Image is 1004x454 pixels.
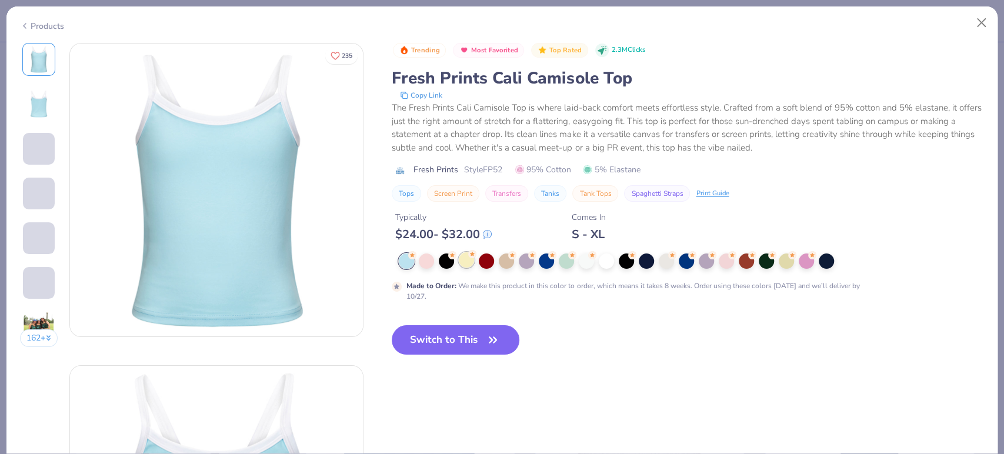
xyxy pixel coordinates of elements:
[970,12,993,34] button: Close
[538,45,547,55] img: Top Rated sort
[571,211,605,223] div: Comes In
[25,90,53,118] img: Back
[395,227,492,242] div: $ 24.00 - $ 32.00
[583,163,640,176] span: 5% Elastane
[531,43,588,58] button: Badge Button
[464,163,502,176] span: Style FP52
[325,47,358,64] button: Like
[406,281,862,302] div: We make this product in this color to order, which means it takes 8 weeks. Order using these colo...
[411,47,440,54] span: Trending
[23,299,25,331] img: User generated content
[624,185,690,202] button: Spaghetti Straps
[70,44,363,336] img: Front
[342,53,352,59] span: 235
[399,45,409,55] img: Trending sort
[515,163,571,176] span: 95% Cotton
[453,43,524,58] button: Badge Button
[395,211,492,223] div: Typically
[471,47,518,54] span: Most Favorited
[392,185,421,202] button: Tops
[549,47,582,54] span: Top Rated
[396,89,446,101] button: copy to clipboard
[23,254,25,286] img: User generated content
[20,329,58,347] button: 162+
[406,281,456,291] strong: Made to Order :
[392,101,984,154] div: The Fresh Prints Cali Camisole Top is where laid-back comfort meets effortless style. Crafted fro...
[25,45,53,74] img: Front
[413,163,458,176] span: Fresh Prints
[485,185,528,202] button: Transfers
[23,209,25,241] img: User generated content
[572,185,618,202] button: Tank Tops
[392,166,408,175] img: brand logo
[534,185,566,202] button: Tanks
[571,227,605,242] div: S - XL
[696,189,729,199] div: Print Guide
[459,45,469,55] img: Most Favorited sort
[392,67,984,89] div: Fresh Prints Cali Camisole Top
[20,20,64,32] div: Products
[612,45,645,55] span: 2.3M Clicks
[392,325,519,355] button: Switch to This
[393,43,446,58] button: Badge Button
[23,312,55,343] img: User generated content
[23,165,25,196] img: User generated content
[427,185,479,202] button: Screen Print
